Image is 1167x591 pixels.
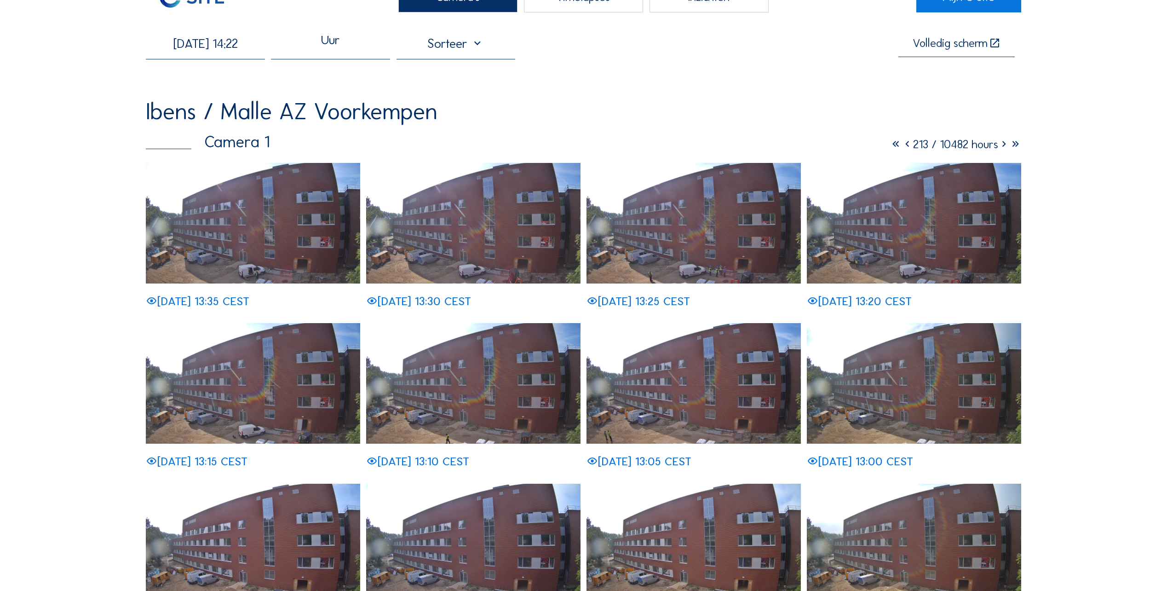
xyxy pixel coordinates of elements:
[146,134,270,150] div: Camera 1
[366,323,581,444] img: image_53533420
[366,163,581,284] img: image_53533964
[586,295,690,307] div: [DATE] 13:25 CEST
[271,36,390,59] div: Uur
[913,37,988,49] div: Volledig scherm
[146,163,360,284] img: image_53534125
[913,137,998,151] span: 213 / 10482 hours
[586,163,801,284] img: image_53533808
[146,36,265,51] input: Zoek op datum 󰅀
[366,295,471,307] div: [DATE] 13:30 CEST
[586,456,691,467] div: [DATE] 13:05 CEST
[586,323,801,444] img: image_53533274
[366,456,469,467] div: [DATE] 13:10 CEST
[807,323,1021,444] img: image_53533120
[807,295,912,307] div: [DATE] 13:20 CEST
[807,456,913,467] div: [DATE] 13:00 CEST
[146,295,249,307] div: [DATE] 13:35 CEST
[321,36,340,56] div: Uur
[146,323,360,444] img: image_53533583
[146,100,437,123] div: Ibens / Malle AZ Voorkempen
[807,163,1021,284] img: image_53533658
[146,456,247,467] div: [DATE] 13:15 CEST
